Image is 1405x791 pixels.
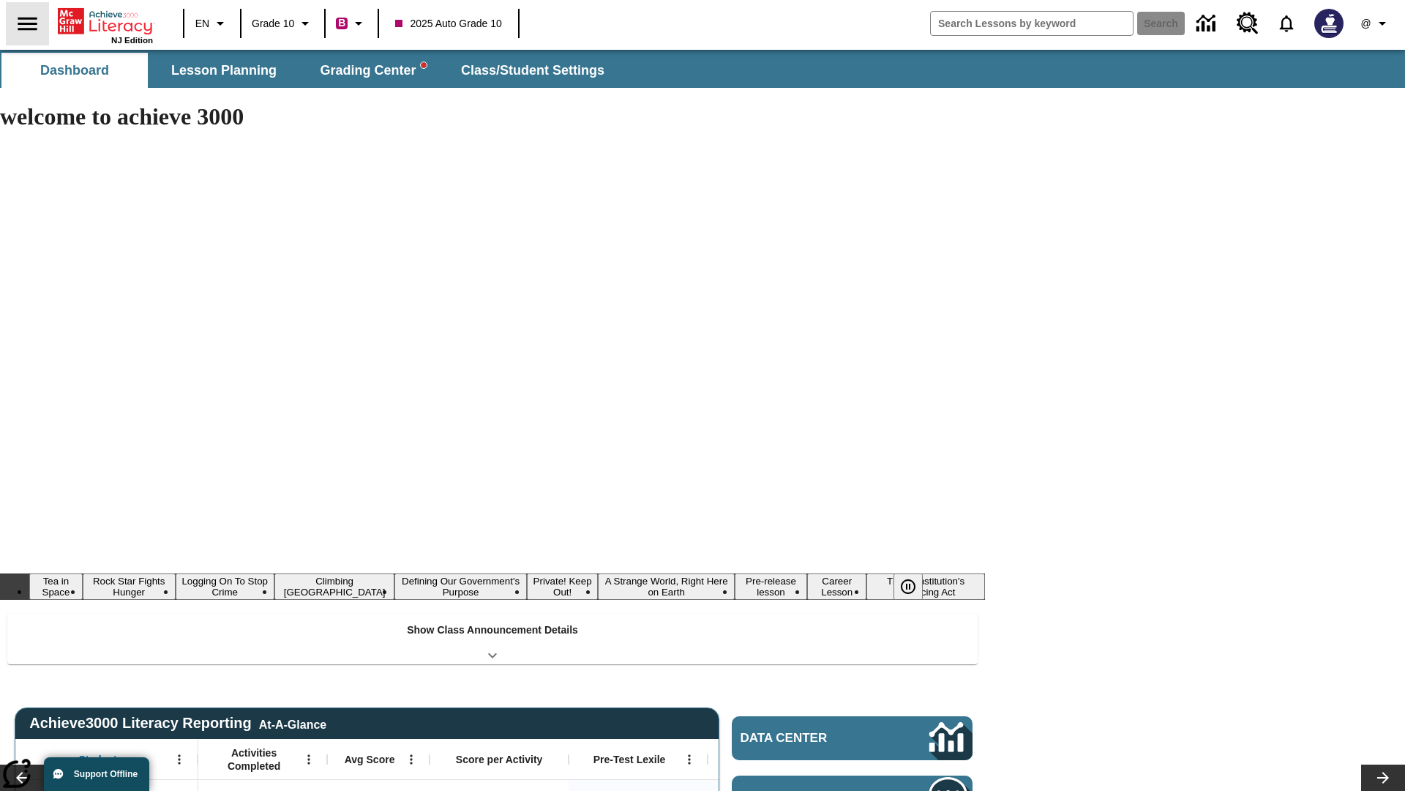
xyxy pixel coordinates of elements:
button: Boost Class color is violet red. Change class color [330,10,373,37]
a: Resource Center, Will open in new tab [1228,4,1267,43]
button: Slide 4 Climbing Mount Tai [274,573,395,600]
button: Pause [893,573,923,600]
button: Slide 6 Private! Keep Out! [527,573,599,600]
span: Support Offline [74,769,138,779]
svg: writing assistant alert [421,62,427,68]
a: Home [58,7,153,36]
button: Select a new avatar [1305,4,1352,42]
span: NJ Edition [111,36,153,45]
button: Slide 8 Pre-release lesson [735,573,807,600]
button: Open Menu [298,749,320,770]
button: Open side menu [6,2,49,45]
button: Profile/Settings [1352,10,1399,37]
span: Achieve3000 Literacy Reporting [29,715,326,732]
button: Dashboard [1,53,148,88]
div: At-A-Glance [259,716,326,732]
button: Slide 10 The Constitution's Balancing Act [866,573,985,600]
button: Language: EN, Select a language [189,10,236,37]
span: 2025 Auto Grade 10 [395,16,501,31]
a: Data Center [732,716,973,760]
span: Lesson Planning [171,62,277,79]
span: Class/Student Settings [461,62,604,79]
span: Score per Activity [456,753,543,766]
input: search field [931,12,1133,35]
span: @ [1360,16,1371,31]
button: Open Menu [678,749,700,770]
span: Activities Completed [206,746,302,773]
span: Grading Center [320,62,426,79]
button: Slide 1 Tea in Space [29,573,83,600]
button: Slide 3 Logging On To Stop Crime [176,573,274,600]
span: Data Center [741,731,879,746]
button: Class/Student Settings [449,53,616,88]
div: Pause [893,573,937,600]
button: Slide 5 Defining Our Government's Purpose [394,573,526,600]
div: Show Class Announcement Details [7,614,978,664]
span: B [338,14,345,32]
a: Notifications [1267,4,1305,42]
button: Grade: Grade 10, Select a grade [246,10,320,37]
button: Grading Center [300,53,446,88]
button: Slide 9 Career Lesson [807,573,866,600]
img: Avatar [1314,9,1344,38]
span: Grade 10 [252,16,294,31]
span: Student [79,753,117,766]
div: Home [58,5,153,45]
span: EN [195,16,209,31]
button: Open Menu [400,749,422,770]
button: Lesson carousel, Next [1361,765,1405,791]
button: Slide 7 A Strange World, Right Here on Earth [598,573,734,600]
button: Slide 2 Rock Star Fights Hunger [83,573,176,600]
a: Data Center [1188,4,1228,44]
button: Lesson Planning [151,53,297,88]
button: Support Offline [44,757,149,791]
span: Avg Score [345,753,395,766]
button: Open Menu [168,749,190,770]
p: Show Class Announcement Details [407,623,578,638]
span: Dashboard [40,62,109,79]
span: Pre-Test Lexile [593,753,666,766]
